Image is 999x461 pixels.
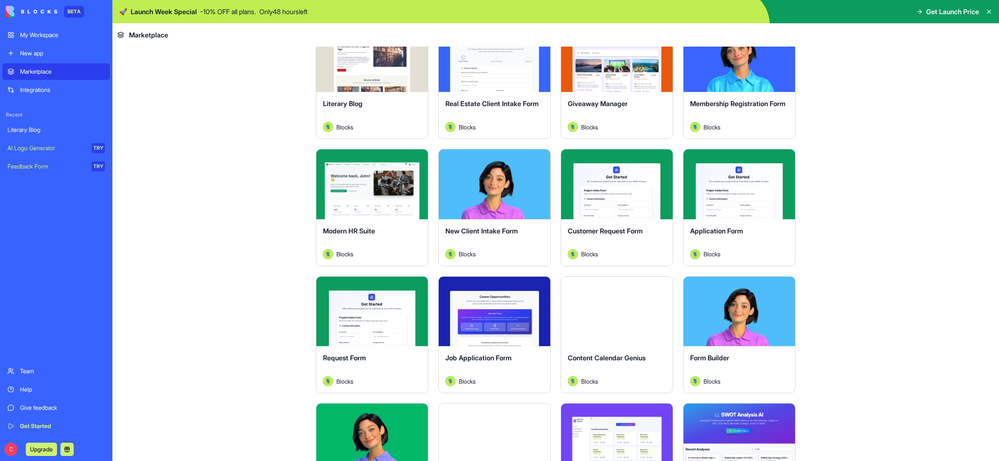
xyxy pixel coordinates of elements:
span: Blocks [581,123,598,131]
a: Real Estate Client Intake FormAvatarBlocks [438,22,551,139]
a: Team [2,363,110,379]
span: Blocks [459,250,476,258]
span: Real Estate Client Intake Form [445,99,539,108]
a: New app [2,45,110,62]
span: Blocks [703,250,721,258]
a: Content Calendar GeniusAvatarBlocks [561,276,673,394]
span: Application Form [690,227,743,235]
div: Feedback Form [7,162,86,171]
div: Team [20,367,105,375]
div: Literary Blog [7,126,105,134]
div: My Workspace [20,31,105,39]
span: Giveaway Manager [568,99,628,108]
a: My Workspace [2,27,110,43]
a: Customer Request FormAvatarBlocks [561,149,673,266]
img: Avatar [323,376,333,386]
span: Request Form [323,354,366,362]
span: Blocks [581,377,598,386]
span: Blocks [336,250,353,258]
img: Avatar [445,122,455,132]
a: New Client Intake FormAvatarBlocks [438,149,551,266]
span: Recent [2,112,110,118]
img: Avatar [690,249,700,259]
span: Blocks [459,377,476,386]
span: Customer Request Form [568,227,643,235]
div: AI Logo Generator [7,144,86,152]
a: Feedback FormTRY [2,158,110,175]
span: Form Builder [690,354,729,362]
span: Blocks [336,123,353,131]
a: Integrations [2,82,110,98]
a: Form BuilderAvatarBlocks [683,276,795,394]
img: Avatar [568,376,578,386]
p: Only 48 hours left [259,7,308,17]
img: Avatar [568,249,578,259]
div: Get Started [20,422,105,430]
span: Blocks [336,377,353,386]
a: BETA [6,6,84,17]
a: Membership Registration FormAvatarBlocks [683,22,795,139]
div: Integrations [20,86,105,94]
p: - 10 % OFF all plans. [200,7,256,17]
img: Avatar [690,122,700,132]
div: New app [20,49,105,57]
a: Job Application FormAvatarBlocks [438,276,551,394]
span: Content Calendar Genius [568,354,646,362]
a: Giveaway ManagerAvatarBlocks [561,22,673,139]
button: Upgrade [26,443,57,456]
span: Blocks [459,123,476,131]
a: Literary Blog [2,121,110,138]
div: Marketplace [20,67,105,76]
img: Avatar [690,376,700,386]
a: Application FormAvatarBlocks [683,149,795,266]
a: Request FormAvatarBlocks [316,276,428,394]
a: Help [2,381,110,398]
span: Marketplace [129,30,168,40]
span: Job Application Form [445,354,512,362]
span: Literary Blog [323,99,363,108]
span: New Client Intake Form [445,227,518,235]
img: Avatar [445,376,455,386]
a: Literary BlogAvatarBlocks [316,22,428,139]
a: Marketplace [2,63,110,80]
img: Avatar [568,122,578,132]
div: Help [20,385,105,394]
div: Give feedback [20,404,105,412]
div: TRY [92,143,105,153]
span: Modern HR Suite [323,227,375,235]
span: C [4,443,17,456]
span: Launch Week Special [131,7,197,17]
a: Modern HR SuiteAvatarBlocks [316,149,428,266]
img: Avatar [445,249,455,259]
span: 🚀 [119,7,127,17]
span: Membership Registration Form [690,99,785,108]
img: Avatar [323,249,333,259]
span: Blocks [703,377,721,386]
a: Get Started [2,418,110,434]
img: logo [6,6,57,17]
img: Avatar [323,122,333,132]
div: TRY [92,161,105,171]
a: Upgrade [26,445,57,453]
span: Blocks [581,250,598,258]
a: AI Logo GeneratorTRY [2,140,110,156]
div: BETA [64,6,84,17]
span: Blocks [703,123,721,131]
a: Give feedback [2,399,110,416]
span: Get Launch Price [926,7,979,17]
